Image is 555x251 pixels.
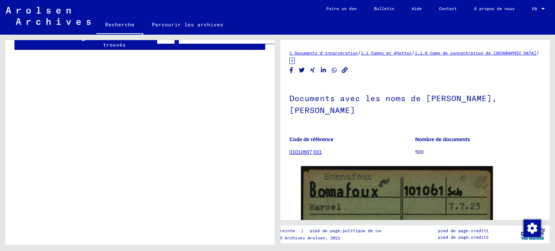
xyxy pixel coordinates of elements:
[524,220,541,237] img: Modifier le consentement
[289,50,358,56] a: 1 Documents d'incarcération
[519,225,546,243] img: yv_logo.png
[415,50,536,56] a: 1.1.6 Camp de concentration de [GEOGRAPHIC_DATA]
[289,149,322,155] a: 01010607 031
[532,6,537,12] font: FR
[439,6,457,11] font: Contact
[6,7,91,25] img: Arolsen_neg.svg
[326,6,357,11] font: Faire un don
[143,16,232,33] a: Parcourir les archives
[239,235,340,241] font: Droits d'auteur © Archives Arolsen, 2021
[358,49,361,56] font: /
[320,66,327,75] button: Partager sur LinkedIn
[341,66,349,75] button: Copier le lien
[310,228,414,233] font: pied de page.politique de confidentialité
[361,50,412,56] a: 1.1 Camps et ghettos
[301,228,304,234] font: |
[536,49,539,56] font: /
[96,16,143,35] a: Recherche
[289,93,497,115] font: Documents avec les noms de [PERSON_NAME], [PERSON_NAME]
[331,66,338,75] button: Partager sur WhatsApp
[412,49,415,56] font: /
[412,6,422,11] font: Aide
[415,137,470,142] font: Nombre de documents
[438,228,489,233] font: pied de page.credit1
[16,30,103,41] font: recherche.sujets
[374,6,394,11] font: Bulletin
[438,234,489,240] font: pied de page.credit2
[185,34,279,40] font: recherche.columnFilter.filter
[304,227,422,235] a: pied de page.politique de confidentialité
[103,34,155,48] font: enregistrements trouvés
[298,66,306,75] button: Partager sur Twitter
[289,137,334,142] font: Code de référence
[152,21,223,28] font: Parcourir les archives
[288,66,295,75] button: Partager sur Facebook
[309,66,317,75] button: Partager sur Xing
[474,6,515,11] font: À propos de nous
[105,21,134,28] font: Recherche
[415,149,423,155] font: 500
[103,34,106,40] font: 5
